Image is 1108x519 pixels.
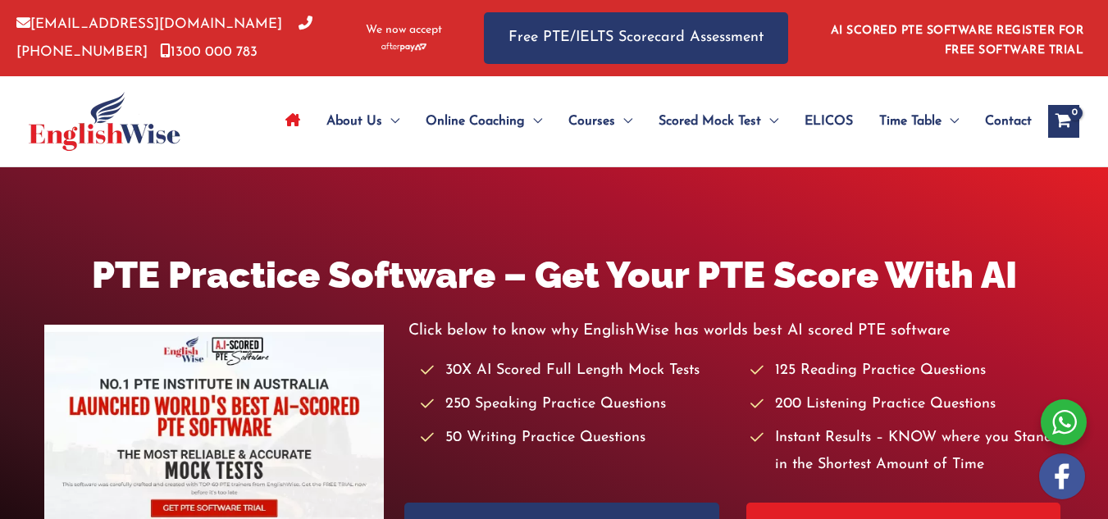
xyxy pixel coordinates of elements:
li: Instant Results – KNOW where you Stand in the Shortest Amount of Time [750,425,1064,480]
a: Free PTE/IELTS Scorecard Assessment [484,12,788,64]
span: Menu Toggle [615,93,632,150]
span: Scored Mock Test [659,93,761,150]
a: Online CoachingMenu Toggle [413,93,555,150]
a: Contact [972,93,1032,150]
span: Menu Toggle [761,93,778,150]
a: Time TableMenu Toggle [866,93,972,150]
span: Online Coaching [426,93,525,150]
span: Contact [985,93,1032,150]
a: 1300 000 783 [160,45,258,59]
span: Menu Toggle [382,93,399,150]
span: Menu Toggle [942,93,959,150]
img: white-facebook.png [1039,453,1085,499]
li: 50 Writing Practice Questions [421,425,734,452]
img: Afterpay-Logo [381,43,426,52]
h1: PTE Practice Software – Get Your PTE Score With AI [44,249,1064,301]
span: Courses [568,93,615,150]
li: 200 Listening Practice Questions [750,391,1064,418]
li: 125 Reading Practice Questions [750,357,1064,385]
a: Scored Mock TestMenu Toggle [645,93,791,150]
p: Click below to know why EnglishWise has worlds best AI scored PTE software [408,317,1064,344]
li: 250 Speaking Practice Questions [421,391,734,418]
span: About Us [326,93,382,150]
a: [PHONE_NUMBER] [16,17,312,58]
img: cropped-ew-logo [29,92,180,151]
a: [EMAIL_ADDRESS][DOMAIN_NAME] [16,17,282,31]
a: CoursesMenu Toggle [555,93,645,150]
a: AI SCORED PTE SOFTWARE REGISTER FOR FREE SOFTWARE TRIAL [831,25,1084,57]
li: 30X AI Scored Full Length Mock Tests [421,357,734,385]
a: About UsMenu Toggle [313,93,413,150]
aside: Header Widget 1 [821,11,1092,65]
span: Time Table [879,93,942,150]
span: We now accept [366,22,442,39]
span: ELICOS [805,93,853,150]
a: ELICOS [791,93,866,150]
span: Menu Toggle [525,93,542,150]
a: View Shopping Cart, empty [1048,105,1079,138]
nav: Site Navigation: Main Menu [272,93,1032,150]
